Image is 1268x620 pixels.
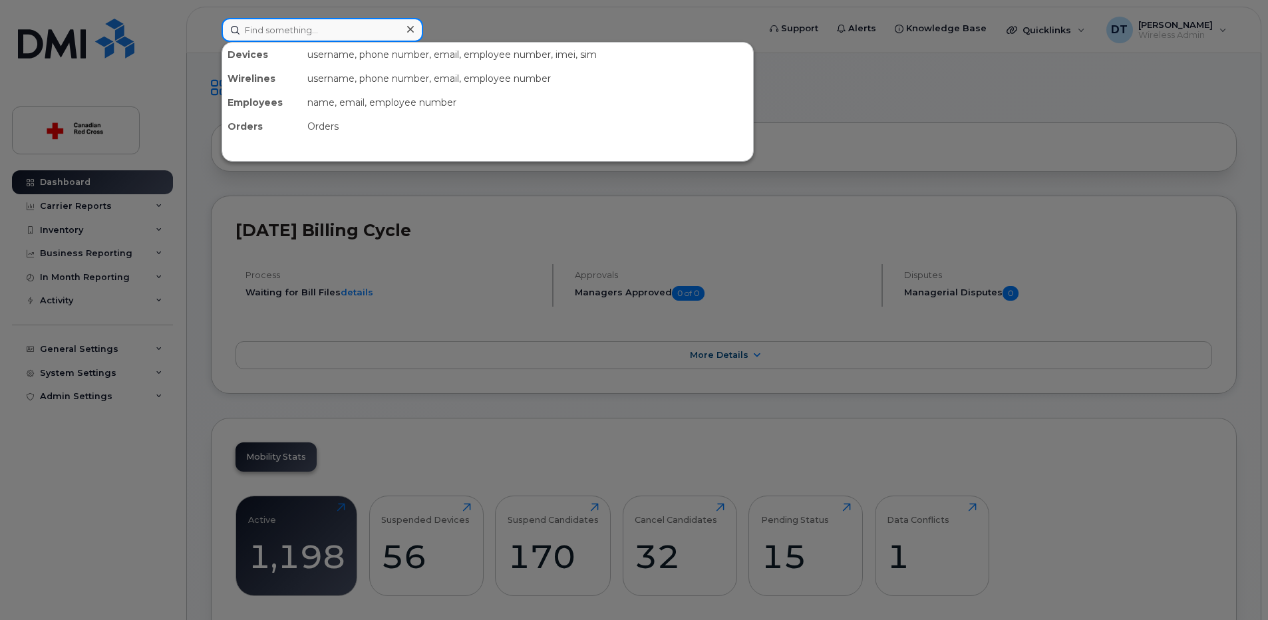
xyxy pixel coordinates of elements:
[222,90,302,114] div: Employees
[222,67,302,90] div: Wirelines
[302,90,753,114] div: name, email, employee number
[302,43,753,67] div: username, phone number, email, employee number, imei, sim
[302,114,753,138] div: Orders
[222,43,302,67] div: Devices
[302,67,753,90] div: username, phone number, email, employee number
[222,114,302,138] div: Orders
